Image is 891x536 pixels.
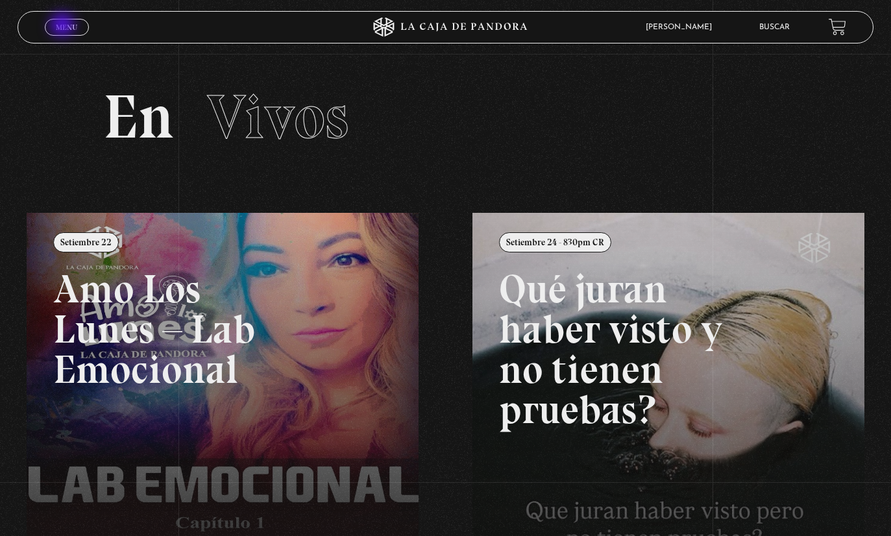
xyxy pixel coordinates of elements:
h2: En [103,86,788,148]
span: Menu [56,23,77,31]
span: [PERSON_NAME] [639,23,725,31]
span: Cerrar [51,34,82,43]
a: View your shopping cart [829,18,846,36]
span: Vivos [207,80,348,154]
a: Buscar [759,23,790,31]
